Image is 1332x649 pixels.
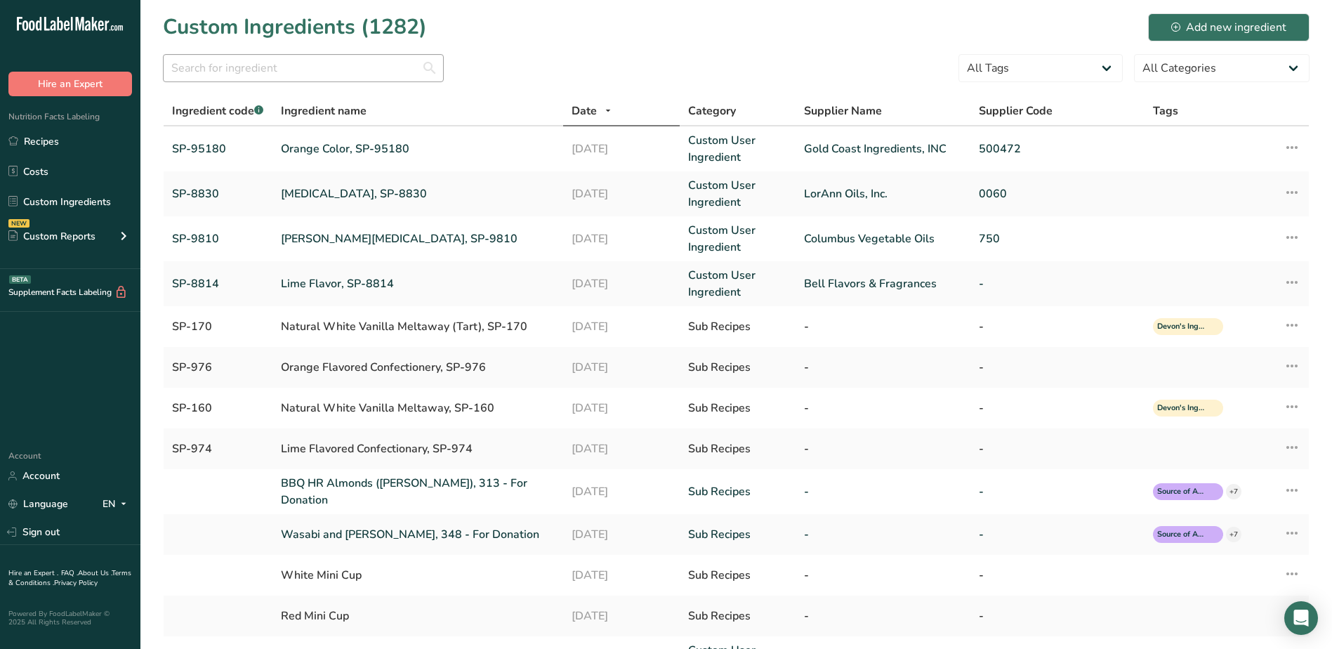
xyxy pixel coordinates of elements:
[1226,484,1241,499] div: +7
[281,230,555,247] a: [PERSON_NAME][MEDICAL_DATA], SP-9810
[979,359,1136,376] div: -
[281,185,555,202] a: [MEDICAL_DATA], SP-8830
[163,11,427,43] h1: Custom Ingredients (1282)
[572,359,671,376] div: [DATE]
[979,567,1136,584] div: -
[688,103,736,119] span: Category
[804,185,961,202] a: LorAnn Oils, Inc.
[1226,527,1241,542] div: +7
[804,400,961,417] div: -
[281,359,555,376] div: Orange Flavored Confectionery, SP-976
[281,567,555,584] div: White Mini Cup
[572,483,671,500] a: [DATE]
[688,318,788,335] div: Sub Recipes
[688,359,788,376] div: Sub Recipes
[572,608,671,624] div: [DATE]
[572,140,671,157] a: [DATE]
[163,54,444,82] input: Search for ingredient
[572,400,671,417] div: [DATE]
[979,230,1136,247] a: 750
[8,568,131,588] a: Terms & Conditions .
[281,440,555,457] div: Lime Flavored Confectionary, SP-974
[172,318,264,335] div: SP-170
[572,567,671,584] div: [DATE]
[979,275,1136,292] a: -
[804,230,961,247] a: Columbus Vegetable Oils
[804,359,961,376] div: -
[688,440,788,457] div: Sub Recipes
[1157,321,1206,333] span: Devon's Ingredient
[8,219,29,228] div: NEW
[172,185,264,202] a: SP-8830
[8,492,68,516] a: Language
[688,222,788,256] a: Custom User Ingredient
[78,568,112,578] a: About Us .
[281,526,555,543] a: Wasabi and [PERSON_NAME], 348 - For Donation
[172,359,264,376] div: SP-976
[688,400,788,417] div: Sub Recipes
[572,526,671,543] a: [DATE]
[281,475,555,509] a: BBQ HR Almonds ([PERSON_NAME]), 313 - For Donation
[281,275,555,292] a: Lime Flavor, SP-8814
[572,230,671,247] a: [DATE]
[979,400,1136,417] div: -
[281,400,555,417] div: Natural White Vanilla Meltaway, SP-160
[688,132,788,166] a: Custom User Ingredient
[804,275,961,292] a: Bell Flavors & Fragrances
[8,229,95,244] div: Custom Reports
[54,578,98,588] a: Privacy Policy
[172,275,264,292] a: SP-8814
[804,608,961,624] div: -
[572,318,671,335] div: [DATE]
[572,185,671,202] a: [DATE]
[1157,529,1206,541] span: Source of Antioxidants
[1284,601,1318,635] div: Open Intercom Messenger
[281,318,555,335] div: Natural White Vanilla Meltaway (Tart), SP-170
[688,483,788,500] a: Sub Recipes
[688,526,788,543] a: Sub Recipes
[8,72,132,96] button: Hire an Expert
[572,103,597,119] span: Date
[804,440,961,457] div: -
[572,275,671,292] a: [DATE]
[61,568,78,578] a: FAQ .
[688,177,788,211] a: Custom User Ingredient
[979,185,1136,202] a: 0060
[804,103,882,119] span: Supplier Name
[688,267,788,301] a: Custom User Ingredient
[979,440,1136,457] div: -
[281,608,555,624] div: Red Mini Cup
[804,483,961,500] a: -
[804,140,961,157] a: Gold Coast Ingredients, INC
[172,140,264,157] a: SP-95180
[1171,19,1286,36] div: Add new ingredient
[1148,13,1310,41] button: Add new ingredient
[1157,402,1206,414] span: Devon's Ingredient
[172,103,263,119] span: Ingredient code
[172,400,264,417] div: SP-160
[979,103,1053,119] span: Supplier Code
[103,496,132,513] div: EN
[572,440,671,457] div: [DATE]
[281,103,367,119] span: Ingredient name
[1157,486,1206,498] span: Source of Antioxidants
[979,526,1136,543] a: -
[688,567,788,584] div: Sub Recipes
[8,568,58,578] a: Hire an Expert .
[172,440,264,457] div: SP-974
[979,318,1136,335] div: -
[804,526,961,543] a: -
[9,275,31,284] div: BETA
[281,140,555,157] a: Orange Color, SP-95180
[979,483,1136,500] a: -
[804,318,961,335] div: -
[172,230,264,247] a: SP-9810
[979,608,1136,624] div: -
[804,567,961,584] div: -
[688,608,788,624] div: Sub Recipes
[979,140,1136,157] a: 500472
[8,610,132,627] div: Powered By FoodLabelMaker © 2025 All Rights Reserved
[1153,103,1178,119] span: Tags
